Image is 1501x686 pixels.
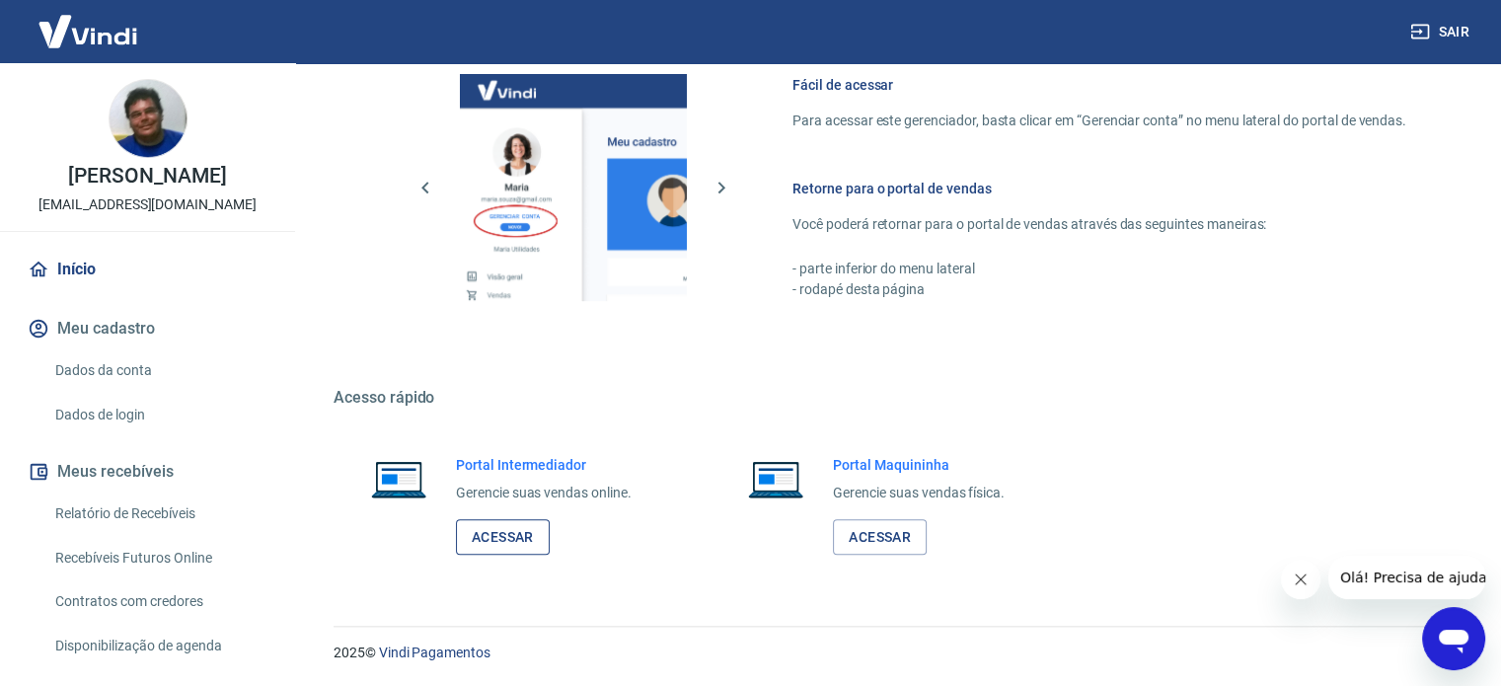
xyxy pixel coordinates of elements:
[47,350,271,391] a: Dados da conta
[734,455,817,502] img: Imagem de um notebook aberto
[833,483,1005,503] p: Gerencie suas vendas física.
[47,395,271,435] a: Dados de login
[379,645,490,660] a: Vindi Pagamentos
[24,1,152,61] img: Vindi
[38,194,257,215] p: [EMAIL_ADDRESS][DOMAIN_NAME]
[109,79,188,158] img: 6b118a83-7daa-4128-89b9-1cf7add51e9c.jpeg
[460,74,687,301] img: Imagem da dashboard mostrando o botão de gerenciar conta na sidebar no lado esquerdo
[792,279,1406,300] p: - rodapé desta página
[456,483,632,503] p: Gerencie suas vendas online.
[456,519,550,556] a: Acessar
[24,248,271,291] a: Início
[334,643,1454,663] p: 2025 ©
[47,581,271,622] a: Contratos com credores
[24,450,271,494] button: Meus recebíveis
[12,14,166,30] span: Olá! Precisa de ajuda?
[1406,14,1477,50] button: Sair
[792,179,1406,198] h6: Retorne para o portal de vendas
[24,307,271,350] button: Meu cadastro
[833,455,1005,475] h6: Portal Maquininha
[792,259,1406,279] p: - parte inferior do menu lateral
[334,388,1454,408] h5: Acesso rápido
[357,455,440,502] img: Imagem de um notebook aberto
[1328,556,1485,599] iframe: Mensagem da empresa
[47,494,271,534] a: Relatório de Recebíveis
[68,166,226,187] p: [PERSON_NAME]
[1422,607,1485,670] iframe: Botão para abrir a janela de mensagens
[456,455,632,475] h6: Portal Intermediador
[47,626,271,666] a: Disponibilização de agenda
[833,519,927,556] a: Acessar
[792,111,1406,131] p: Para acessar este gerenciador, basta clicar em “Gerenciar conta” no menu lateral do portal de ven...
[792,214,1406,235] p: Você poderá retornar para o portal de vendas através das seguintes maneiras:
[47,538,271,578] a: Recebíveis Futuros Online
[792,75,1406,95] h6: Fácil de acessar
[1281,560,1320,599] iframe: Fechar mensagem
